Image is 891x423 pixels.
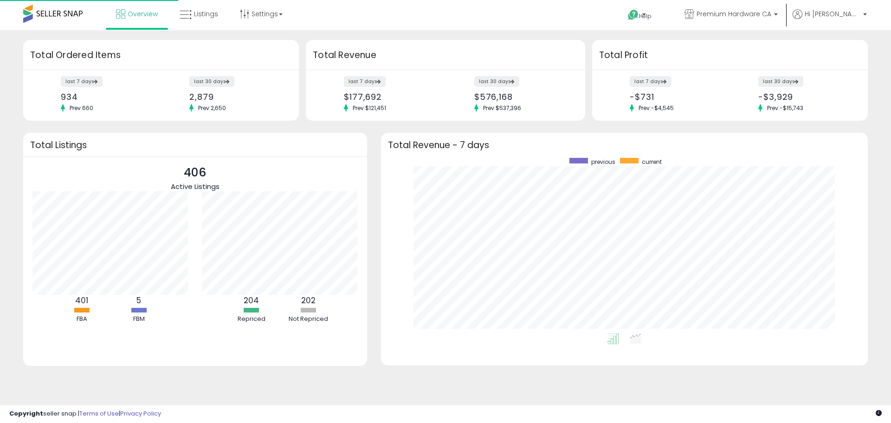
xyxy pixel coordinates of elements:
h3: Total Profit [599,49,861,62]
h3: Total Listings [30,142,360,149]
span: Prev: 2,650 [194,104,231,112]
b: 204 [244,295,259,306]
p: 406 [171,164,220,182]
b: 202 [301,295,316,306]
label: last 30 days [189,76,234,87]
h3: Total Ordered Items [30,49,292,62]
a: Hi [PERSON_NAME] [793,9,867,30]
span: Prev: -$15,743 [762,104,808,112]
label: last 30 days [474,76,519,87]
span: Listings [194,9,218,19]
label: last 7 days [630,76,671,87]
span: Prev: $537,396 [478,104,526,112]
div: 934 [61,92,154,102]
div: Not Repriced [281,315,336,324]
div: FBA [54,315,110,324]
div: FBM [111,315,167,324]
a: Terms of Use [79,409,119,418]
div: $177,692 [344,92,439,102]
a: Help [620,2,670,30]
strong: Copyright [9,409,43,418]
div: Repriced [224,315,279,324]
h3: Total Revenue [313,49,578,62]
span: Help [639,12,652,20]
b: 401 [75,295,88,306]
div: seller snap | | [9,410,161,418]
label: last 7 days [61,76,103,87]
span: Overview [128,9,158,19]
span: Prev: 660 [65,104,98,112]
span: Prev: -$4,545 [634,104,678,112]
div: -$731 [630,92,723,102]
span: Premium Hardware CA [697,9,771,19]
div: $576,168 [474,92,569,102]
span: Hi [PERSON_NAME] [805,9,860,19]
span: current [642,158,662,166]
div: 2,879 [189,92,283,102]
i: Get Help [627,9,639,21]
span: Prev: $121,451 [348,104,391,112]
label: last 7 days [344,76,386,87]
a: Privacy Policy [120,409,161,418]
h3: Total Revenue - 7 days [388,142,861,149]
span: previous [591,158,615,166]
b: 5 [136,295,141,306]
span: Active Listings [171,182,220,191]
label: last 30 days [758,76,803,87]
div: -$3,929 [758,92,852,102]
